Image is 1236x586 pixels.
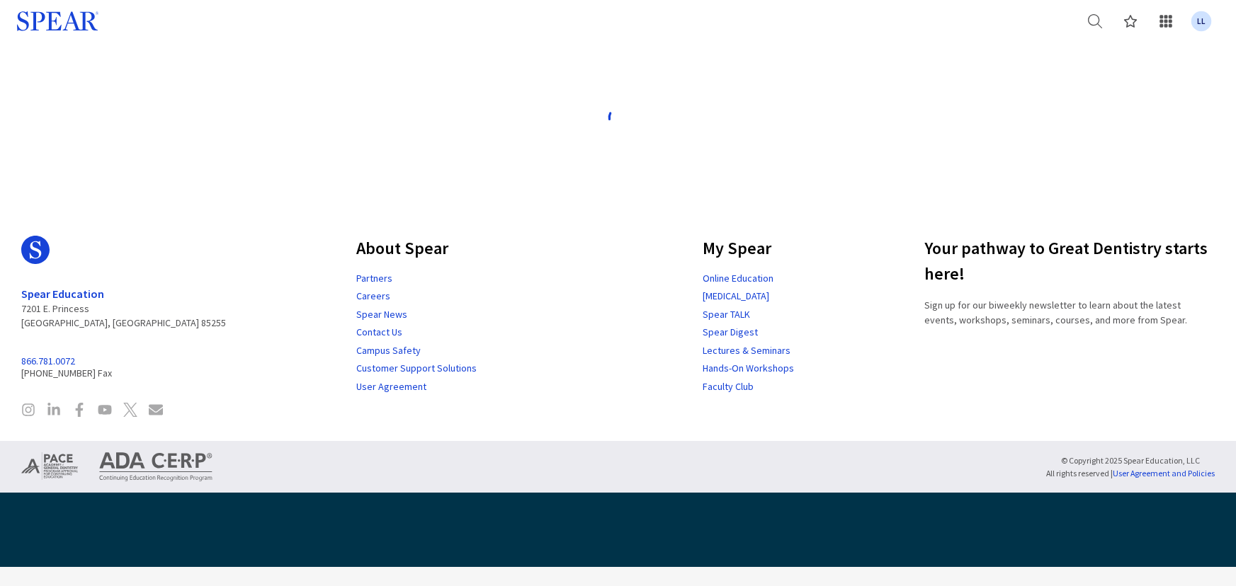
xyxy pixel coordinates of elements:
a: Lectures & Seminars [703,344,790,357]
a: Careers [356,289,390,302]
a: Spear Education on Instagram [21,403,35,420]
a: Spear Education on Facebook [72,403,86,420]
h4: Loading [25,86,1211,99]
small: © Copyright 2025 Spear Education, LLC All rights reserved | [1046,455,1215,478]
h3: My Spear [703,236,794,261]
h3: Your pathway to Great Dentistry starts here! [924,236,1215,287]
a: Spear Digest [703,326,758,338]
a: Contact Spear Education [149,403,163,420]
a: User Agreement and Policies [1113,468,1215,478]
a: Campus Safety [356,344,421,357]
a: Spear News [356,308,407,321]
a: Customer Support Solutions [356,362,477,374]
a: Spear Education on YouTube [98,403,112,420]
a: LL [1184,4,1219,39]
img: spinner-blue.svg [607,106,630,129]
a: Spear Education on LinkedIn [47,403,61,420]
a: Contact Us [356,326,402,338]
address: 7201 E. Princess [GEOGRAPHIC_DATA], [GEOGRAPHIC_DATA] 85255 [21,287,226,330]
img: Approved PACE Program Provider [21,452,78,480]
a: User Agreement [356,380,426,393]
a: Spear Education [21,287,104,301]
p: Sign up for our biweekly newsletter to learn about the latest events, workshops, seminars, course... [924,298,1215,328]
svg: Spear Logo [21,236,50,264]
a: [MEDICAL_DATA] [703,289,769,302]
a: Online Education [703,272,773,285]
img: ADA CERP Continuing Education Recognition Program [99,452,212,481]
a: Faculty Club [703,380,754,393]
a: Hands-On Workshops [703,362,794,374]
h3: About Spear [356,236,477,261]
a: Partners [356,272,392,285]
svg: Spear Logo [17,11,98,31]
span: [PHONE_NUMBER] Fax [21,355,226,380]
a: Spear Education on X [123,403,137,420]
a: Spear Logo [21,236,226,275]
a: 866.781.0072 [21,355,75,367]
a: Spear TALK [703,308,750,321]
